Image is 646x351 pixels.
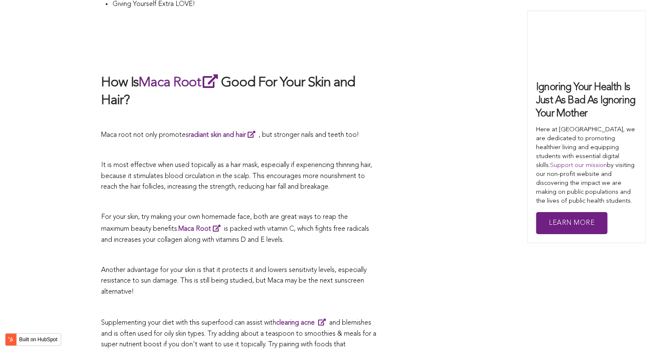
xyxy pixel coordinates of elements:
[101,267,367,295] span: Another advantage for your skin is that it protects it and lowers sensitivity levels, especially ...
[138,76,221,90] a: Maca Root
[101,214,348,232] span: For your skin, try making your own homemade face, both are great ways to reap the maximum beauty ...
[6,334,16,345] img: HubSpot sprocket logo
[101,226,369,243] span: is packed with vitamin C, which fights free radicals and increases your collagen along with vitam...
[178,226,211,232] span: Maca Root
[101,162,372,190] span: It is most effective when used topically as a hair mask, especially if experiencing thinning hair...
[536,212,607,235] a: Learn More
[276,320,315,326] strong: clearing acne
[5,333,61,346] button: Built on HubSpot
[276,320,329,326] a: clearing acne
[101,73,377,110] h2: How Is Good For Your Skin and Hair?
[16,334,61,345] label: Built on HubSpot
[189,132,259,139] a: radiant skin and hair
[604,310,646,351] iframe: Chat Widget
[101,132,359,139] span: Maca root not only promotes , but stronger nails and teeth too!
[178,226,224,232] a: Maca Root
